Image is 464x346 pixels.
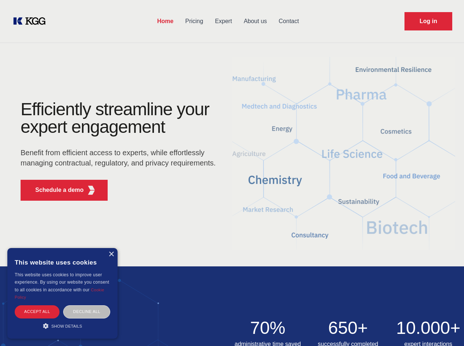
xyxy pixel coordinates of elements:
img: KGG Fifth Element RED [87,186,96,195]
img: KGG Fifth Element RED [232,48,456,259]
span: This website uses cookies to improve user experience. By using our website you consent to all coo... [15,272,109,292]
div: Accept all [15,305,60,318]
div: Close [108,252,114,257]
h1: Efficiently streamline your expert engagement [21,101,220,136]
p: Benefit from efficient access to experts, while effortlessly managing contractual, regulatory, an... [21,147,220,168]
a: Pricing [179,12,209,31]
a: Contact [273,12,305,31]
iframe: Chat Widget [427,311,464,346]
p: Schedule a demo [35,186,84,194]
a: Expert [209,12,238,31]
a: Home [151,12,179,31]
span: Show details [51,324,82,328]
a: Cookie Policy [15,288,104,299]
button: Schedule a demoKGG Fifth Element RED [21,180,108,201]
a: Request Demo [404,12,452,30]
div: Show details [15,322,110,329]
div: This website uses cookies [15,254,110,271]
a: KOL Knowledge Platform: Talk to Key External Experts (KEE) [12,15,51,27]
a: About us [238,12,273,31]
h2: 650+ [312,319,384,337]
h2: 70% [232,319,304,337]
div: Decline all [63,305,110,318]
